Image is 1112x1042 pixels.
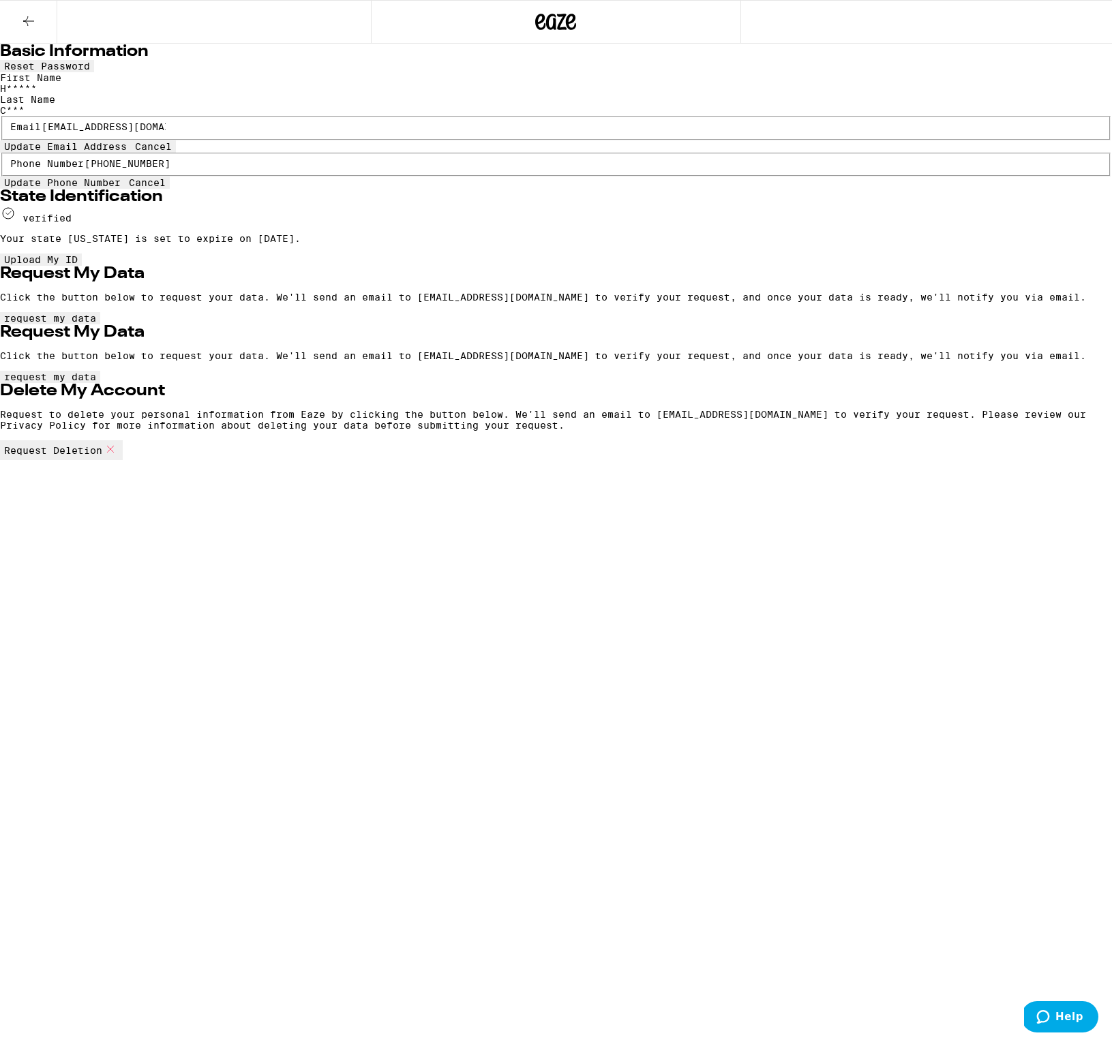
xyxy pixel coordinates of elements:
span: Update Phone Number [4,177,121,188]
span: request my data [4,371,96,382]
span: Cancel [129,177,166,188]
label: Phone Number [10,158,84,169]
span: Request Deletion [4,445,102,456]
button: Cancel [125,177,170,189]
span: request my data [4,313,96,324]
span: Upload My ID [4,254,78,265]
span: Cancel [135,141,172,152]
span: Reset Password [4,61,90,72]
span: Update Email Address [4,141,127,152]
button: Cancel [131,140,176,153]
iframe: Opens a widget where you can find more information [1024,1001,1098,1035]
label: Email [10,121,41,132]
